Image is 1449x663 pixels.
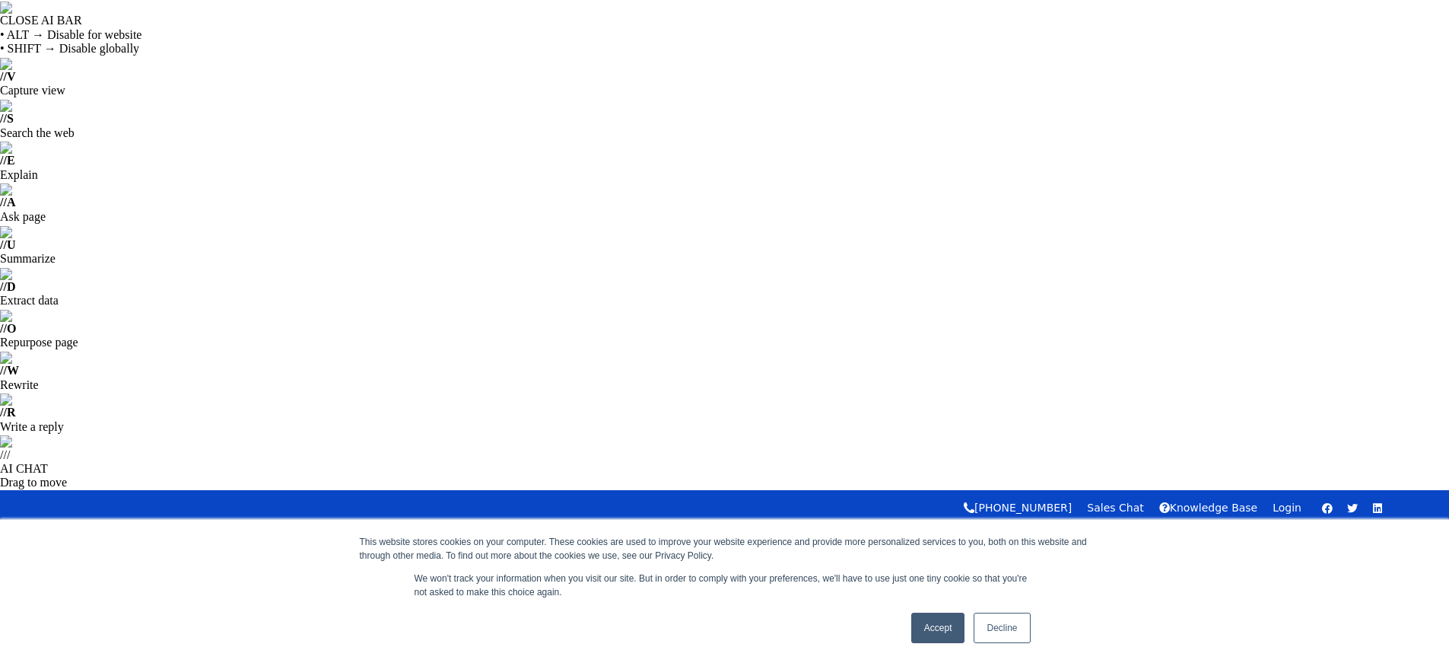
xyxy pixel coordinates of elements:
a: Accept [911,613,965,643]
a: Decline [974,613,1030,643]
p: We won't track your information when you visit our site. But in order to comply with your prefere... [415,572,1035,599]
div: This website stores cookies on your computer. These cookies are used to improve your website expe... [360,535,1090,563]
a: [PHONE_NUMBER] [964,502,1072,514]
a: Login [1273,502,1301,514]
a: Sales Chat [1087,502,1143,514]
a: Knowledge Base [1159,502,1258,514]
